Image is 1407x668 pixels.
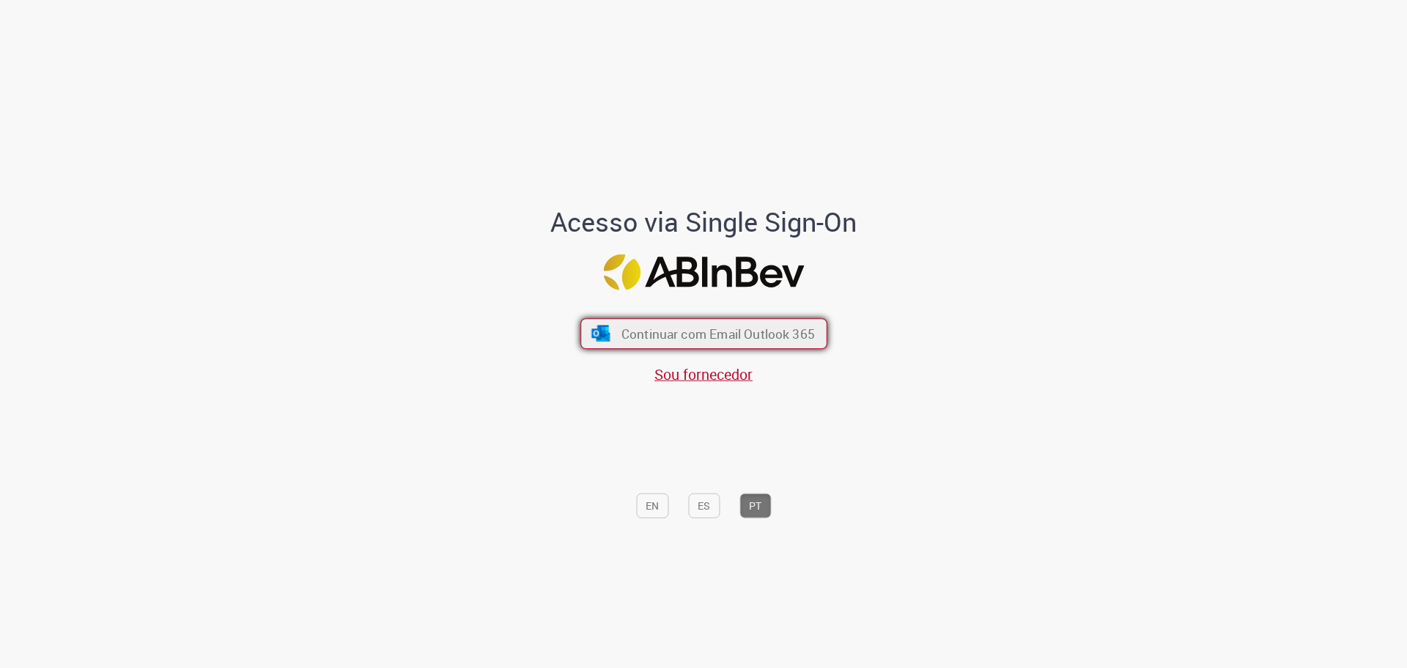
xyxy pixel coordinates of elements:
button: EN [636,493,668,518]
span: Continuar com Email Outlook 365 [621,325,814,342]
a: Sou fornecedor [654,364,753,384]
button: ícone Azure/Microsoft 360 Continuar com Email Outlook 365 [580,318,827,349]
img: Logo ABInBev [603,254,804,290]
h1: Acesso via Single Sign-On [501,208,907,237]
img: ícone Azure/Microsoft 360 [590,326,611,342]
button: ES [688,493,720,518]
button: PT [739,493,771,518]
